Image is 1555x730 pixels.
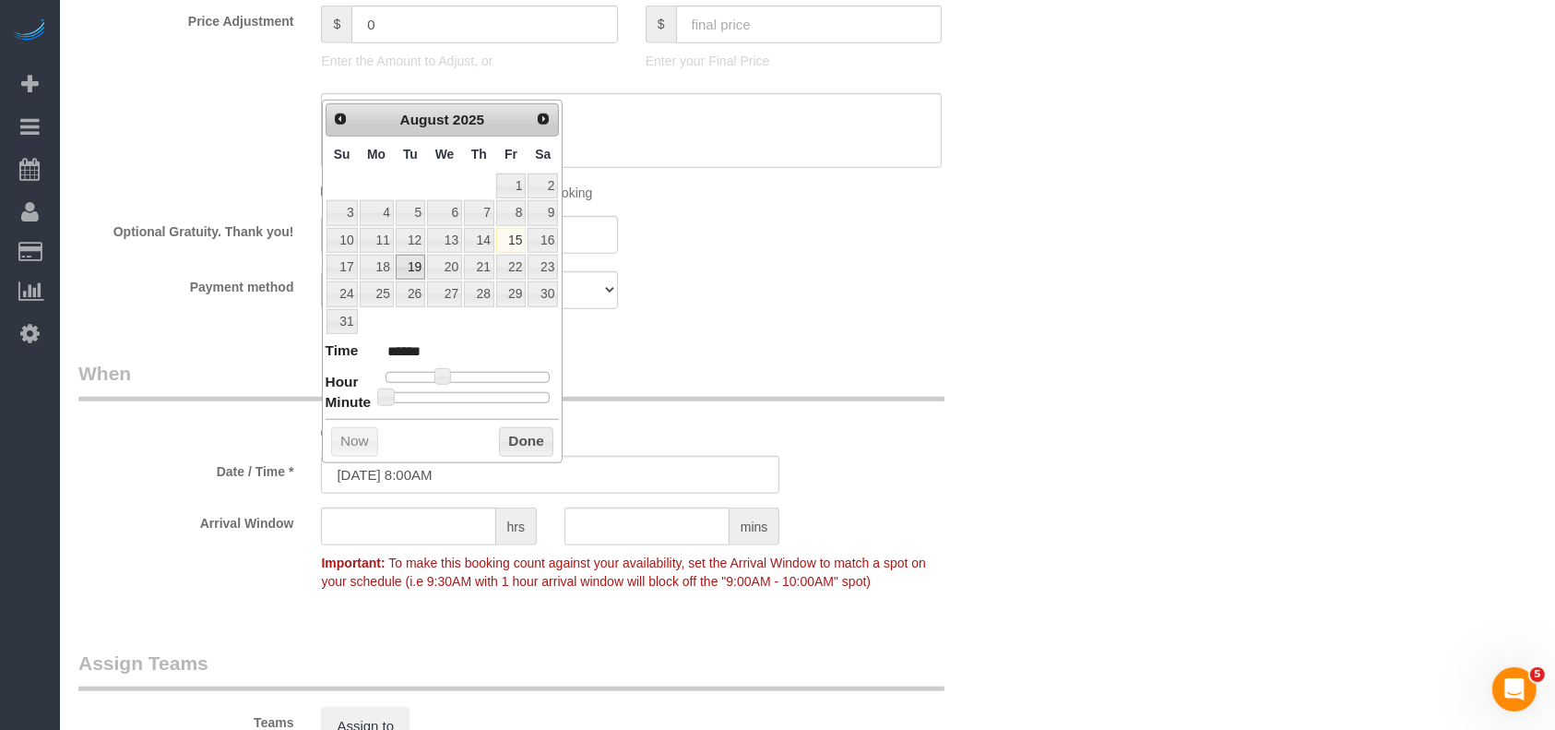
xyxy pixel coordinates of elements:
iframe: Intercom live chat [1492,667,1537,712]
a: 16 [528,228,558,253]
a: 29 [496,281,526,306]
a: 7 [464,200,494,225]
input: final price [676,6,943,43]
span: $ [646,6,676,43]
a: 18 [360,255,394,280]
img: Automaid Logo [11,18,48,44]
label: Payment method [65,271,307,296]
a: 23 [528,255,558,280]
a: 4 [360,200,394,225]
button: Done [499,427,553,457]
a: 11 [360,228,394,253]
a: 2 [528,174,558,198]
p: Enter your Final Price [646,52,942,70]
label: Optional Gratuity. Thank you! [65,216,307,241]
span: Sunday [334,147,350,162]
span: To make this booking count against your availability, set the Arrival Window to match a spot on y... [321,556,925,589]
a: 25 [360,281,394,306]
a: 24 [326,281,358,306]
a: 8 [496,200,526,225]
a: Next [531,106,557,132]
a: Prev [328,106,354,132]
a: 6 [427,200,462,225]
label: Price Adjustment [65,6,307,30]
label: Date / Time * [65,456,307,481]
a: 20 [427,255,462,280]
span: Wednesday [435,147,455,162]
button: Now [331,427,378,457]
a: 21 [464,255,494,280]
p: Enter the Amount to Adjust, or [321,52,617,70]
a: 3 [326,200,358,225]
a: 22 [496,255,526,280]
legend: When [78,360,944,401]
input: MM/DD/YYYY HH:MM [321,456,779,494]
span: 2025 [453,112,484,127]
dt: Hour [326,372,359,395]
a: 30 [528,281,558,306]
a: 12 [396,228,425,253]
a: 9 [528,200,558,225]
dt: Time [326,341,359,364]
span: Thursday [471,147,487,162]
strong: Important: [321,556,385,570]
a: 1 [496,174,526,198]
a: 13 [427,228,462,253]
span: Saturday [535,147,551,162]
legend: Assign Teams [78,650,944,691]
span: hrs [496,508,537,545]
a: 19 [396,255,425,280]
span: Friday [504,147,517,162]
a: 15 [496,228,526,253]
dt: Minute [326,392,372,415]
a: 17 [326,255,358,280]
span: $ [321,6,351,43]
a: 28 [464,281,494,306]
label: Arrival Window [65,508,307,533]
span: Tuesday [403,147,418,162]
a: 26 [396,281,425,306]
span: mins [730,508,780,545]
span: Next [536,112,551,126]
a: 5 [396,200,425,225]
span: August [400,112,449,127]
a: 14 [464,228,494,253]
a: 31 [326,309,358,334]
span: 5 [1530,667,1545,682]
a: 27 [427,281,462,306]
span: Monday [367,147,386,162]
a: 10 [326,228,358,253]
span: Prev [333,112,348,126]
